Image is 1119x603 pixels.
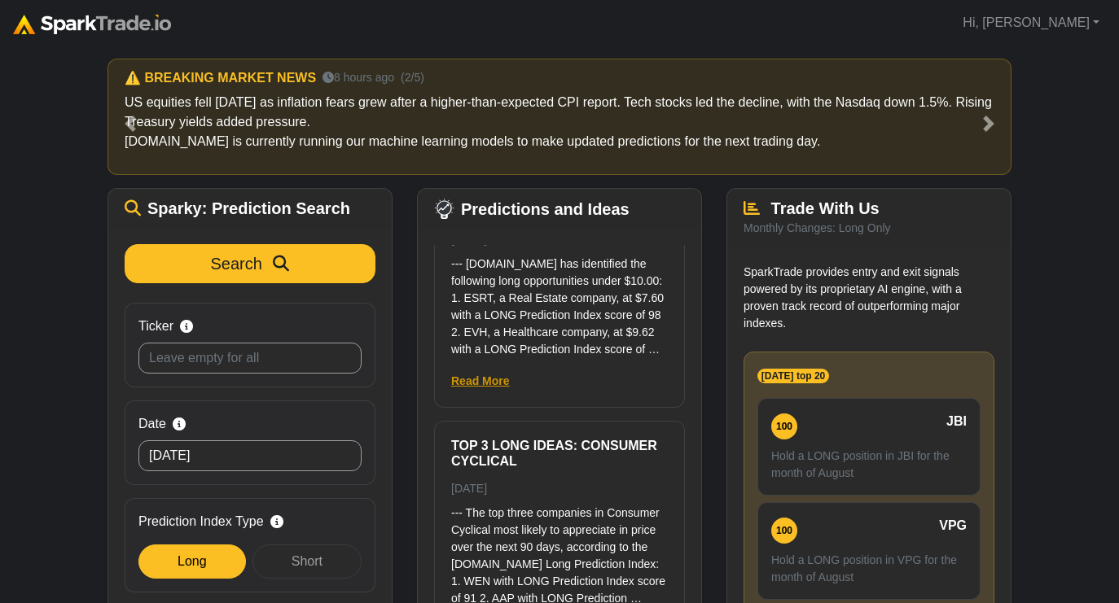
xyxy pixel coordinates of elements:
[451,438,668,469] h6: Top 3 Long ideas: Consumer Cyclical
[125,93,994,151] p: US equities fell [DATE] as inflation fears grew after a higher-than-expected CPI report. Tech sto...
[451,482,487,495] small: [DATE]
[125,244,375,283] button: Search
[138,544,246,579] div: Long
[451,233,487,246] small: [DATE]
[211,255,262,273] span: Search
[771,413,797,439] div: 100
[757,502,981,600] a: 100 VPG Hold a LONG position in VPG for the month of August
[461,199,630,219] span: Predictions and Ideas
[147,199,350,218] span: Sparky: Prediction Search
[946,412,967,431] span: JBI
[757,398,981,496] a: 100 JBI Hold a LONG position in JBI for the month of August
[401,69,424,86] small: (2/5)
[178,554,207,568] span: Long
[252,544,362,579] div: Short
[138,317,173,336] span: Ticker
[956,7,1106,39] a: Hi, [PERSON_NAME]
[125,70,316,85] h6: ⚠️ BREAKING MARKET NEWS
[451,189,668,358] a: Three Long Opportunities Under $10 [DATE] --- [DOMAIN_NAME] has identified the following long opp...
[771,199,880,217] span: Trade With Us
[13,15,171,34] img: sparktrade.png
[939,516,967,535] span: VPG
[744,264,994,332] p: SparkTrade provides entry and exit signals powered by its proprietary AI engine, with a proven tr...
[771,448,967,482] p: Hold a LONG position in JBI for the month of August
[771,518,797,544] div: 100
[451,256,668,358] p: --- [DOMAIN_NAME] has identified the following long opportunities under $10.00: 1. ESRT, a Real E...
[292,554,323,568] span: Short
[138,512,264,531] span: Prediction Index Type
[771,552,967,586] p: Hold a LONG position in VPG for the month of August
[757,369,829,383] span: [DATE] top 20
[138,343,362,374] input: Leave empty for all
[744,221,891,234] small: Monthly Changes: Long Only
[138,414,166,434] span: Date
[323,69,394,86] small: 8 hours ago
[451,374,510,387] a: Read More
